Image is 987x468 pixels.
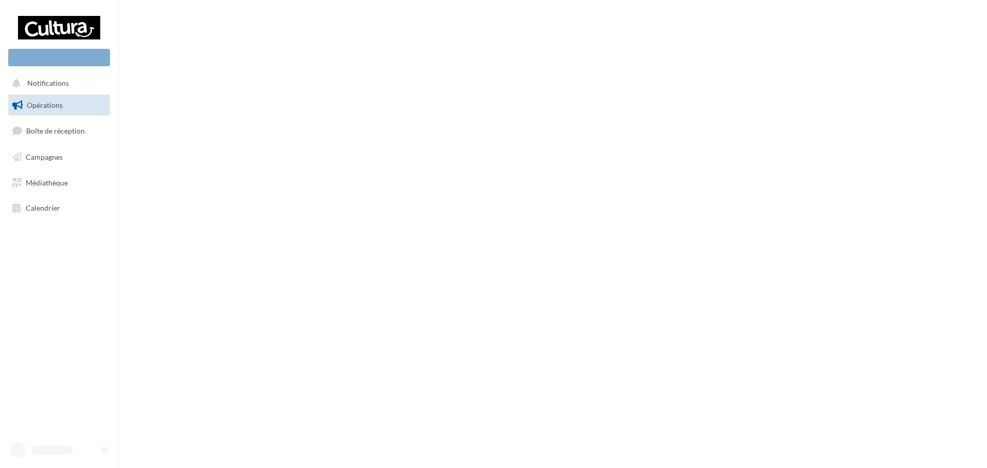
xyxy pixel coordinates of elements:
span: Opérations [27,101,63,109]
span: Notifications [27,79,69,88]
span: Campagnes [26,153,63,161]
div: Nouvelle campagne [8,49,110,66]
span: Médiathèque [26,178,68,186]
a: Boîte de réception [6,120,112,142]
span: Calendrier [26,203,60,212]
a: Médiathèque [6,172,112,194]
span: Boîte de réception [26,126,85,135]
a: Calendrier [6,197,112,219]
a: Campagnes [6,146,112,168]
a: Opérations [6,95,112,116]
